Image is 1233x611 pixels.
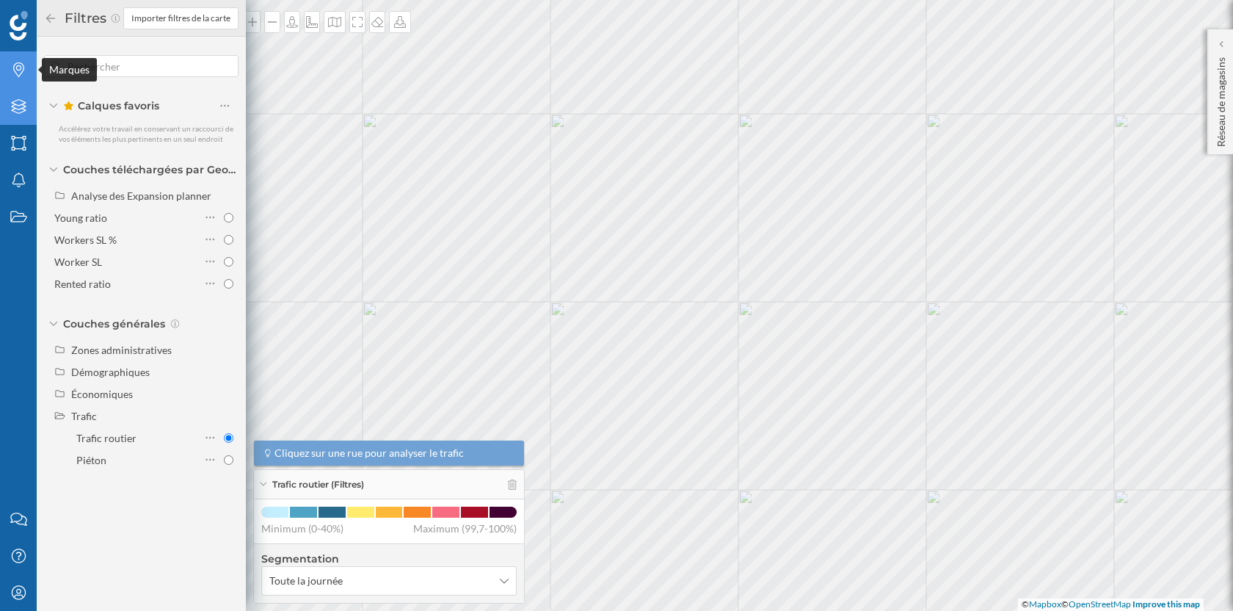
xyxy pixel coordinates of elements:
[413,521,517,536] span: Maximum (99,7-100%)
[1029,599,1061,610] a: Mapbox
[1214,51,1229,147] p: Réseau de magasins
[54,256,102,268] div: Worker SL
[224,279,233,289] input: Rented ratio
[71,410,97,422] div: Trafic
[71,189,211,202] div: Analyse des Expansion planner
[54,211,107,224] div: Young ratio
[71,366,150,378] div: Démographiques
[71,388,133,400] div: Économiques
[131,12,230,25] span: Importer filtres de la carte
[57,7,110,30] h2: Filtres
[54,278,111,290] div: Rented ratio
[1069,599,1131,610] a: OpenStreetMap
[63,162,239,177] span: Couches téléchargées par Geoblink
[224,433,233,443] input: Trafic routier
[76,454,106,466] div: Piéton
[269,574,343,588] span: Toute la journée
[272,478,364,491] span: Trafic routier (Filtres)
[54,234,117,246] div: Workers SL %
[261,521,343,536] span: Minimum (0-40%)
[63,317,165,331] span: Couches générales
[42,58,97,82] div: Marques
[224,257,233,267] input: Worker SL
[1018,599,1204,611] div: © ©
[261,552,517,566] h4: Segmentation
[31,10,84,23] span: Support
[59,124,233,143] span: Accélérez votre travail en conservant un raccourci de vos éléments les plus pertinents en un seul...
[63,98,159,113] span: Calques favoris
[274,446,464,460] span: Cliquez sur une rue pour analyser le trafic
[76,432,137,444] div: Trafic routier
[1132,599,1200,610] a: Improve this map
[10,11,28,40] img: Logo Geoblink
[224,213,233,223] input: Young ratio
[224,455,233,465] input: Piéton
[224,235,233,245] input: Workers SL %
[71,344,172,356] div: Zones administratives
